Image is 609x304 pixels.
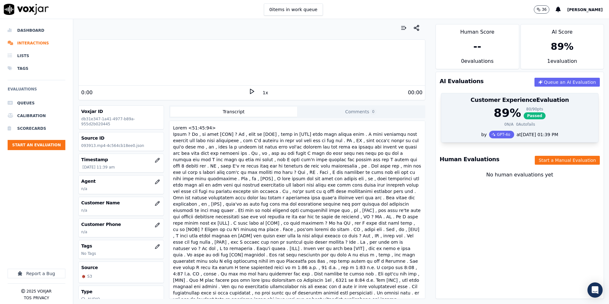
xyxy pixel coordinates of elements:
[81,288,161,295] h3: Type
[8,24,65,37] a: Dashboard
[535,156,600,165] button: Start a Manual Evaluation
[514,131,558,138] div: at [DATE] 01:39 PM
[516,122,535,127] div: 0 Autofails
[441,171,599,194] div: No human evaluations yet
[370,109,376,115] span: 0
[81,251,161,256] p: No Tags
[534,5,549,14] button: 36
[8,122,65,135] a: Scorecards
[489,131,514,138] div: GPT-4o
[408,89,422,96] div: 00:00
[8,97,65,109] a: Queues
[445,97,594,103] h3: Customer Experience Evaluation
[81,264,161,271] h3: Source
[26,289,51,294] p: 2025 Voxjar
[524,112,546,119] span: Passed
[441,131,598,142] div: by
[82,165,161,170] p: [DATE] 11:39 am
[81,143,161,148] p: 093913.mp4-4c564cb18ee0.json
[81,243,161,249] h3: Tags
[436,57,519,69] div: 0 evaluation s
[504,122,514,127] div: 0 N/A
[264,3,323,16] button: 0items in work queue
[587,282,603,298] div: Open Intercom Messenger
[8,62,65,75] a: Tags
[8,269,65,278] button: Report a Bug
[551,41,573,52] div: 89 %
[86,273,93,280] div: S3
[81,274,86,279] img: S3_icon
[81,108,161,115] h3: Voxjar ID
[33,295,49,301] button: Privacy
[436,24,519,36] div: Human Score
[4,4,49,15] img: voxjar logo
[524,107,546,112] div: 80 / 90 pts
[24,295,31,301] button: TOS
[8,109,65,122] a: Calibration
[567,8,603,12] span: [PERSON_NAME]
[521,57,604,69] div: 1 evaluation
[81,89,93,96] div: 0:00
[261,88,269,97] button: 1x
[170,107,297,117] button: Transcript
[81,135,161,141] h3: Source ID
[81,156,161,163] h3: Timestamp
[81,116,161,127] p: db31e347-1a41-4977-b89a-955d2b020445
[567,6,609,13] button: [PERSON_NAME]
[81,178,161,184] h3: Agent
[81,200,161,206] h3: Customer Name
[81,221,161,228] h3: Customer Phone
[494,107,521,119] div: 89 %
[8,37,65,50] a: Interactions
[88,297,100,302] div: AUDIO
[81,229,161,235] p: n/a
[440,156,499,162] h3: Human Evaluations
[534,78,600,87] button: Queue an AI Evaluation
[8,85,65,97] h6: Evaluations
[81,186,161,191] p: n/a
[81,208,161,213] p: n/a
[534,5,556,14] button: 36
[521,24,604,36] div: AI Score
[542,7,547,12] p: 36
[8,50,65,62] a: Lists
[473,41,481,52] div: --
[8,140,65,150] button: Start an Evaluation
[297,107,424,117] button: Comments
[440,78,484,84] h3: AI Evaluations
